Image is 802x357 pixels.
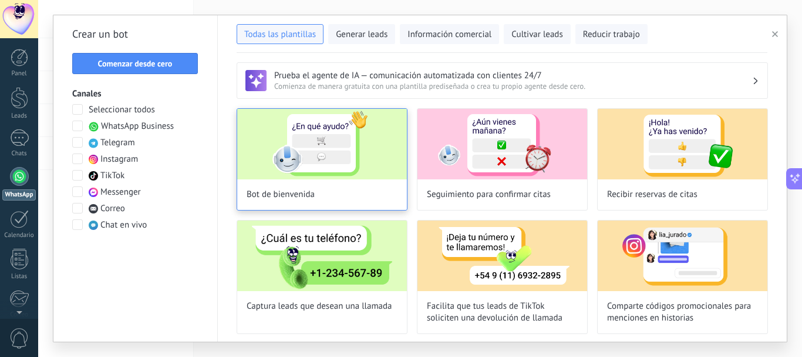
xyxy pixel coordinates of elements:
[100,137,135,149] span: Telegram
[427,301,578,324] span: Facilita que tus leads de TikTok soliciten una devolución de llamada
[598,109,767,179] img: Recibir reservas de citas
[2,150,36,158] div: Chats
[72,88,198,99] h3: Canales
[417,109,587,179] img: Seguimiento para confirmar citas
[400,24,499,44] button: Información comercial
[328,24,395,44] button: Generar leads
[237,109,407,179] img: Bot de bienvenida
[2,70,36,78] div: Panel
[101,121,174,132] span: WhatsApp Business
[247,189,315,201] span: Bot de bienvenida
[247,301,392,312] span: Captura leads que desean una llamada
[274,70,752,81] h3: Prueba el agente de IA — comunicación automatizada con clientes 24/7
[407,29,491,41] span: Información comercial
[100,219,147,231] span: Chat en vivo
[72,53,198,74] button: Comenzar desde cero
[100,203,125,215] span: Correo
[2,273,36,281] div: Listas
[2,189,36,201] div: WhatsApp
[237,24,324,44] button: Todas las plantillas
[98,59,173,68] span: Comenzar desde cero
[244,29,316,41] span: Todas las plantillas
[427,189,551,201] span: Seguimiento para confirmar citas
[72,25,198,44] h2: Crear un bot
[417,221,587,291] img: Facilita que tus leads de TikTok soliciten una devolución de llamada
[607,189,697,201] span: Recibir reservas de citas
[511,29,562,41] span: Cultivar leads
[2,232,36,239] div: Calendario
[504,24,570,44] button: Cultivar leads
[607,301,758,324] span: Comparte códigos promocionales para menciones en historias
[336,29,387,41] span: Generar leads
[274,81,752,91] span: Comienza de manera gratuita con una plantilla prediseñada o crea tu propio agente desde cero.
[100,154,138,165] span: Instagram
[575,24,648,44] button: Reducir trabajo
[89,104,155,116] span: Seleccionar todos
[100,186,141,198] span: Messenger
[237,221,407,291] img: Captura leads que desean una llamada
[598,221,767,291] img: Comparte códigos promocionales para menciones en historias
[100,170,124,182] span: TikTok
[2,112,36,120] div: Leads
[583,29,640,41] span: Reducir trabajo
